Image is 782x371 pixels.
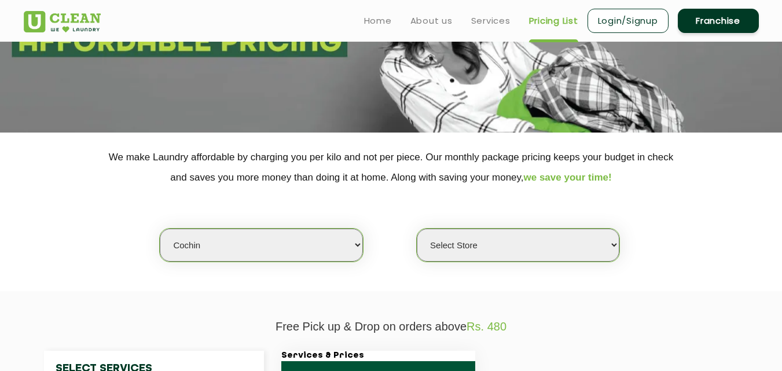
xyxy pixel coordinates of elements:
a: Login/Signup [588,9,669,33]
a: Services [471,14,511,28]
span: we save your time! [524,172,612,183]
span: Rs. 480 [467,320,506,333]
a: About us [410,14,453,28]
h3: Services & Prices [281,351,475,361]
img: UClean Laundry and Dry Cleaning [24,11,101,32]
a: Home [364,14,392,28]
a: Franchise [678,9,759,33]
p: Free Pick up & Drop on orders above [24,320,759,333]
p: We make Laundry affordable by charging you per kilo and not per piece. Our monthly package pricin... [24,147,759,188]
a: Pricing List [529,14,578,28]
